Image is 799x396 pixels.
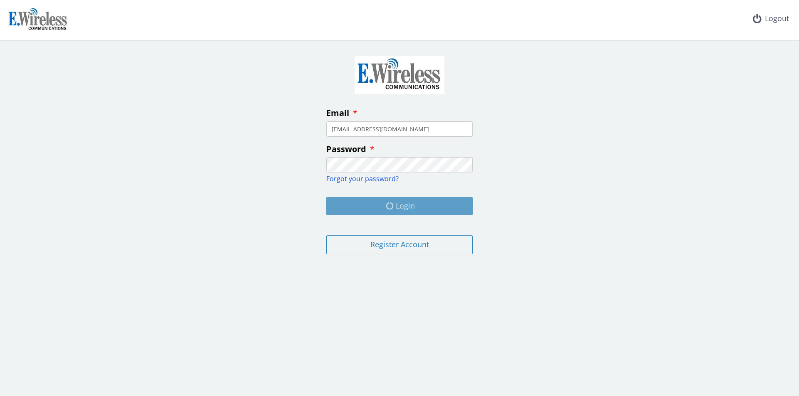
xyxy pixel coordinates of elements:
button: Login [326,197,473,215]
button: Register Account [326,235,473,254]
a: Forgot your password? [326,174,399,183]
span: Password [326,143,366,155]
input: enter your email address [326,121,473,137]
span: Email [326,107,349,118]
